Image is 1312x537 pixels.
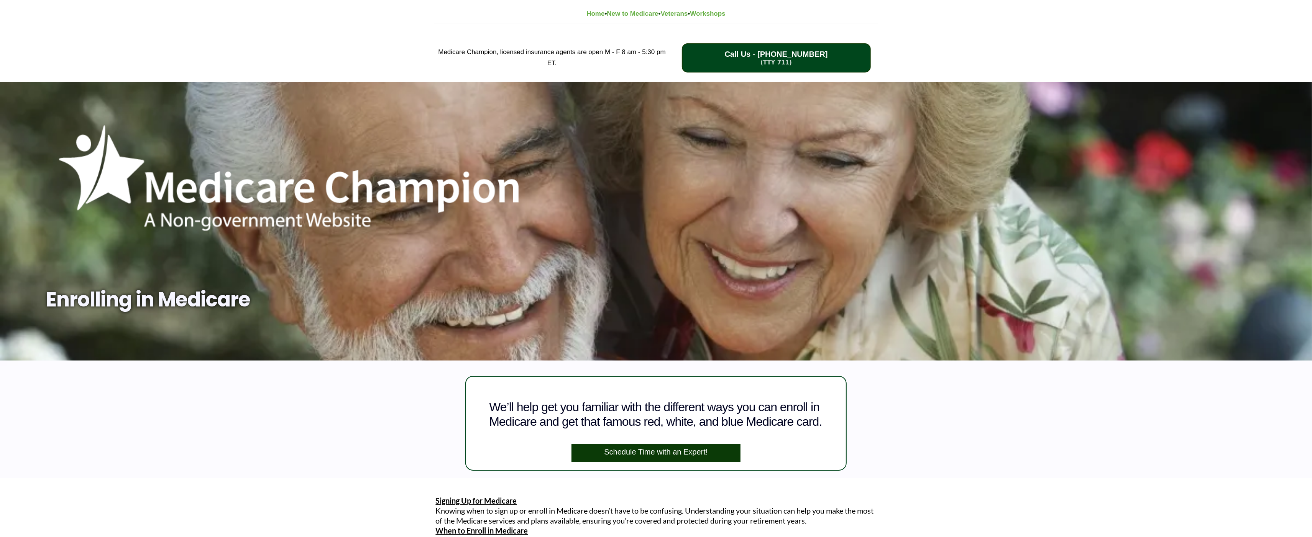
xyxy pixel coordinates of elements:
a: Veterans [661,10,688,17]
strong: Enrolling in Medicare [46,285,250,313]
strong: • [605,10,607,17]
h1: We’ll help get you familiar with the different ways you can enroll in Medicare and get that famou... [489,400,823,444]
u: When to Enroll in Medicare [436,526,528,535]
strong: • [688,10,690,17]
span: (TTY 711) [760,59,792,66]
a: Schedule Time with an Expert! [571,444,740,462]
u: Signing Up for Medicare [436,496,517,505]
span: Schedule Time with an Expert! [604,448,708,456]
span: Call Us - [PHONE_NUMBER] [725,50,828,59]
a: Workshops [690,10,725,17]
a: Call Us - 1-833-823-1990 (TTY 711) [682,43,871,72]
p: Knowing when to sign up or enroll in Medicare doesn’t have to be confusing. Understanding your si... [436,506,877,525]
a: New to Medicare [607,10,658,17]
h2: Medicare Champion, licensed insurance agents are open M - F 8 am - 5:30 pm ET. [434,47,670,69]
strong: • [658,10,661,17]
a: Home [586,10,604,17]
